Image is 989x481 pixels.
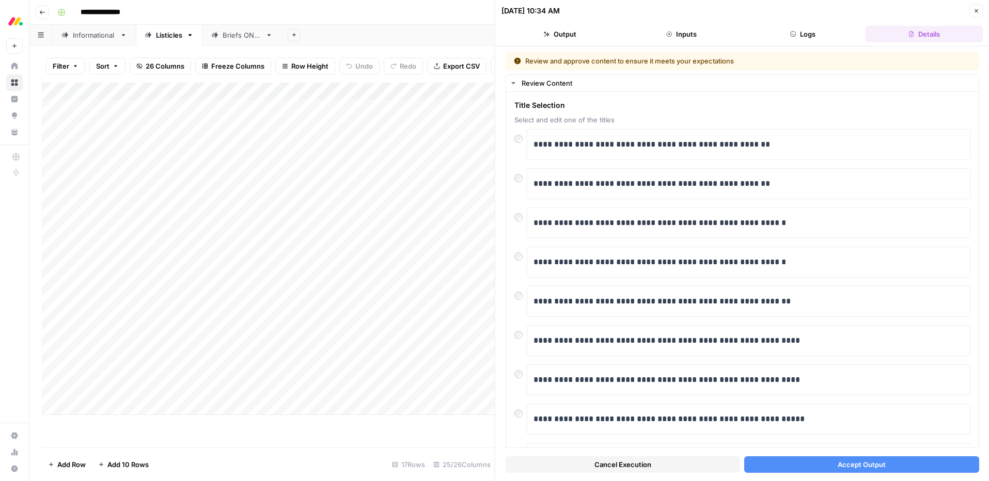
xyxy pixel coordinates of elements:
[388,456,429,473] div: 17 Rows
[443,61,480,71] span: Export CSV
[107,459,149,470] span: Add 10 Rows
[130,58,191,74] button: 26 Columns
[866,26,983,42] button: Details
[514,100,970,110] span: Title Selection
[506,456,740,473] button: Cancel Execution
[355,61,373,71] span: Undo
[6,460,23,477] button: Help + Support
[6,427,23,444] a: Settings
[92,456,155,473] button: Add 10 Rows
[427,58,486,74] button: Export CSV
[514,115,970,125] span: Select and edit one of the titles
[136,25,202,45] a: Listicles
[6,107,23,124] a: Opportunities
[6,444,23,460] a: Usage
[73,30,116,40] div: Informational
[6,91,23,107] a: Insights
[6,58,23,74] a: Home
[146,61,184,71] span: 26 Columns
[400,61,416,71] span: Redo
[6,12,25,30] img: Monday.com Logo
[46,58,85,74] button: Filter
[223,30,261,40] div: Briefs ONLY
[156,30,182,40] div: Listicles
[211,61,264,71] span: Freeze Columns
[53,61,69,71] span: Filter
[594,459,651,470] span: Cancel Execution
[57,459,86,470] span: Add Row
[339,58,380,74] button: Undo
[6,74,23,91] a: Browse
[89,58,125,74] button: Sort
[623,26,740,42] button: Inputs
[837,459,885,470] span: Accept Output
[506,75,979,91] button: Review Content
[6,8,23,34] button: Workspace: Monday.com
[744,26,861,42] button: Logs
[275,58,335,74] button: Row Height
[195,58,271,74] button: Freeze Columns
[522,78,972,88] div: Review Content
[96,61,109,71] span: Sort
[6,124,23,140] a: Your Data
[429,456,495,473] div: 25/26 Columns
[384,58,423,74] button: Redo
[514,56,852,66] div: Review and approve content to ensure it meets your expectations
[501,26,619,42] button: Output
[744,456,979,473] button: Accept Output
[53,25,136,45] a: Informational
[501,6,560,16] div: [DATE] 10:34 AM
[291,61,328,71] span: Row Height
[42,456,92,473] button: Add Row
[202,25,281,45] a: Briefs ONLY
